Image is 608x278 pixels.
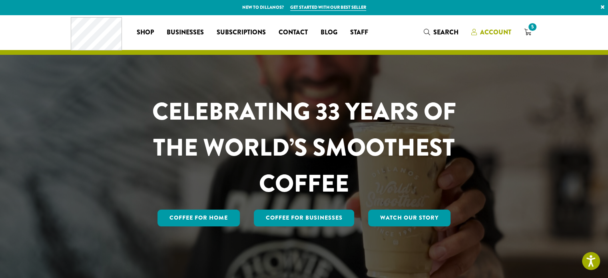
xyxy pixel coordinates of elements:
[433,28,458,37] span: Search
[290,4,366,11] a: Get started with our best seller
[167,28,204,38] span: Businesses
[480,28,511,37] span: Account
[129,94,480,202] h1: CELEBRATING 33 YEARS OF THE WORLD’S SMOOTHEST COFFEE
[217,28,266,38] span: Subscriptions
[137,28,154,38] span: Shop
[279,28,308,38] span: Contact
[130,26,160,39] a: Shop
[157,210,240,226] a: Coffee for Home
[368,210,451,226] a: Watch Our Story
[527,22,538,32] span: 5
[344,26,375,39] a: Staff
[417,26,465,39] a: Search
[254,210,355,226] a: Coffee For Businesses
[350,28,368,38] span: Staff
[321,28,337,38] span: Blog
